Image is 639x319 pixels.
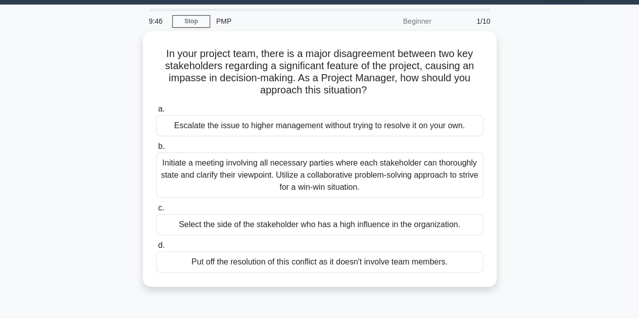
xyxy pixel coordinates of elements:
div: Escalate the issue to higher management without trying to resolve it on your own. [156,115,483,136]
div: Put off the resolution of this conflict as it doesn't involve team members. [156,251,483,273]
div: Beginner [349,11,437,31]
a: Stop [172,15,210,28]
div: PMP [210,11,349,31]
h5: In your project team, there is a major disagreement between two key stakeholders regarding a sign... [155,47,484,97]
div: Select the side of the stakeholder who has a high influence in the organization. [156,214,483,235]
span: d. [158,241,165,249]
div: 9:46 [143,11,172,31]
div: 1/10 [437,11,497,31]
span: a. [158,104,165,113]
div: Initiate a meeting involving all necessary parties where each stakeholder can thoroughly state an... [156,152,483,198]
span: b. [158,142,165,150]
span: c. [158,203,164,212]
